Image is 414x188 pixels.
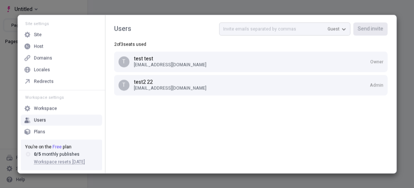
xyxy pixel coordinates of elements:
span: monthly publishes [42,151,80,157]
div: Users [114,24,131,34]
div: Users [34,117,46,123]
div: 2 of 3 seats used [114,41,388,47]
span: Owner [370,59,383,65]
div: Workspace [34,105,57,111]
span: Send invite [358,25,383,33]
p: [EMAIL_ADDRESS][DOMAIN_NAME] [134,85,370,91]
input: Invite emails separated by commas [219,22,351,35]
div: Site [34,32,42,38]
div: Site settings [21,21,102,26]
button: Guest [325,23,349,34]
p: [EMAIL_ADDRESS][DOMAIN_NAME] [134,62,370,68]
span: 0 / 5 [34,151,41,157]
span: Workspace resets [DATE] [34,158,85,165]
div: Host [34,43,43,49]
p: test test [134,56,370,62]
div: Locales [34,67,50,73]
div: Domains [34,55,52,61]
div: t [119,80,129,91]
p: test2 22 [134,79,370,85]
button: Send invite [353,22,388,35]
div: Redirects [34,78,54,84]
div: Workspace settings [21,95,102,100]
div: t [119,56,129,67]
span: Guest [328,26,340,32]
div: Plans [34,129,45,135]
div: You’re on the plan [25,144,98,150]
span: Admin [370,82,383,88]
span: Free [53,143,62,150]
